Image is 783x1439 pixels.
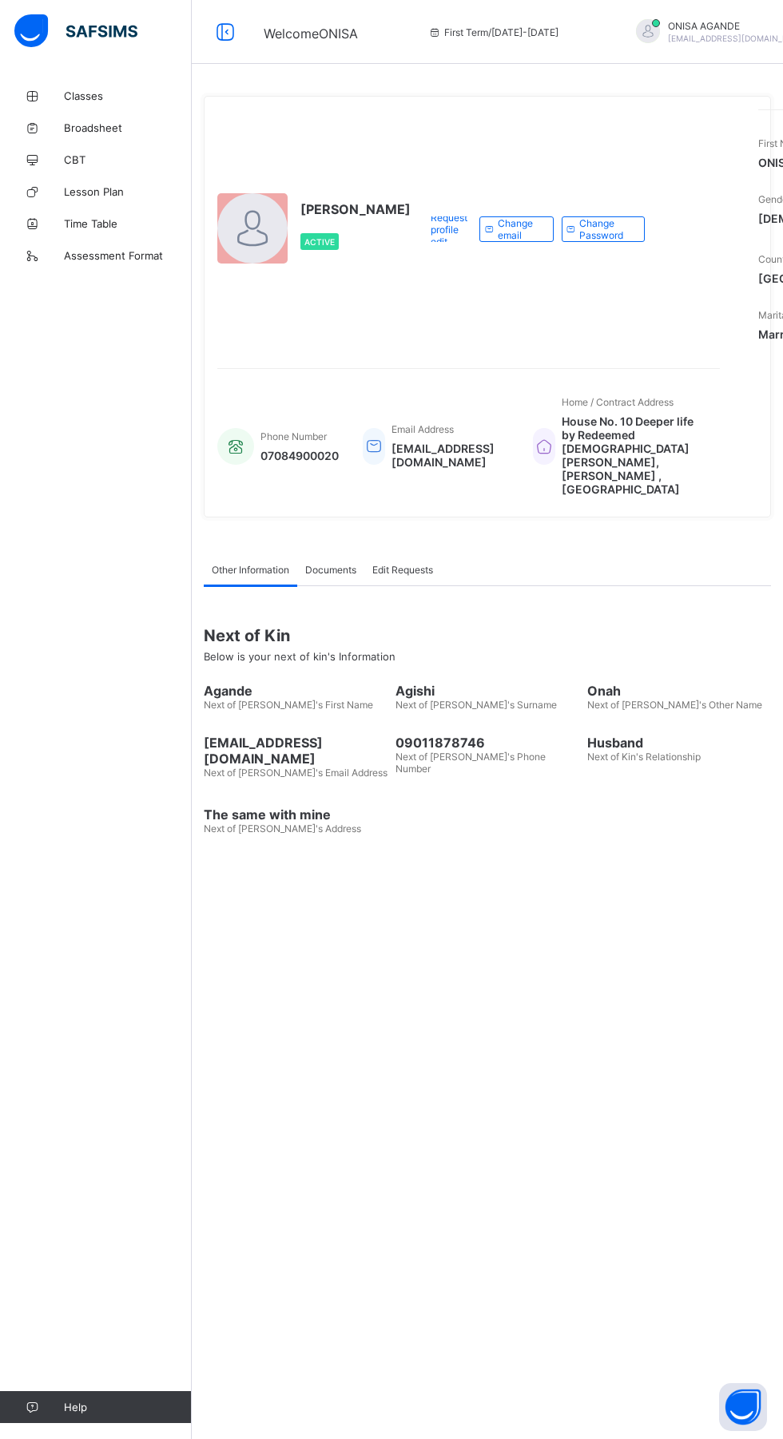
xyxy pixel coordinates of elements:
[204,735,388,767] span: [EMAIL_ADDRESS][DOMAIN_NAME]
[498,217,541,241] span: Change email
[204,699,373,711] span: Next of [PERSON_NAME]'s First Name
[64,153,192,166] span: CBT
[395,683,579,699] span: Agishi
[64,185,192,198] span: Lesson Plan
[204,823,361,834] span: Next of [PERSON_NAME]'s Address
[64,217,192,230] span: Time Table
[64,1401,191,1413] span: Help
[204,626,771,645] span: Next of Kin
[260,430,327,442] span: Phone Number
[304,237,335,247] span: Active
[391,442,509,469] span: [EMAIL_ADDRESS][DOMAIN_NAME]
[719,1383,767,1431] button: Open asap
[395,735,579,751] span: 09011878746
[204,650,395,663] span: Below is your next of kin's Information
[395,751,546,775] span: Next of [PERSON_NAME]'s Phone Number
[300,201,411,217] span: [PERSON_NAME]
[204,683,388,699] span: Agande
[204,807,388,823] span: The same with mine
[562,396,674,408] span: Home / Contract Address
[428,26,558,38] span: session/term information
[587,699,762,711] span: Next of [PERSON_NAME]'s Other Name
[562,414,704,496] span: House No. 10 Deeper life by Redeemed [DEMOGRAPHIC_DATA] [PERSON_NAME], [PERSON_NAME] , [GEOGRAPHI...
[391,423,454,435] span: Email Address
[431,212,467,248] span: Request profile edit
[264,26,358,42] span: Welcome ONISA
[212,564,289,576] span: Other Information
[395,699,557,711] span: Next of [PERSON_NAME]'s Surname
[587,735,771,751] span: Husband
[64,121,192,134] span: Broadsheet
[204,767,388,779] span: Next of [PERSON_NAME]'s Email Address
[579,217,632,241] span: Change Password
[587,751,701,763] span: Next of Kin's Relationship
[64,89,192,102] span: Classes
[14,14,137,48] img: safsims
[372,564,433,576] span: Edit Requests
[305,564,356,576] span: Documents
[260,449,339,462] span: 07084900020
[64,249,192,262] span: Assessment Format
[587,683,771,699] span: Onah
